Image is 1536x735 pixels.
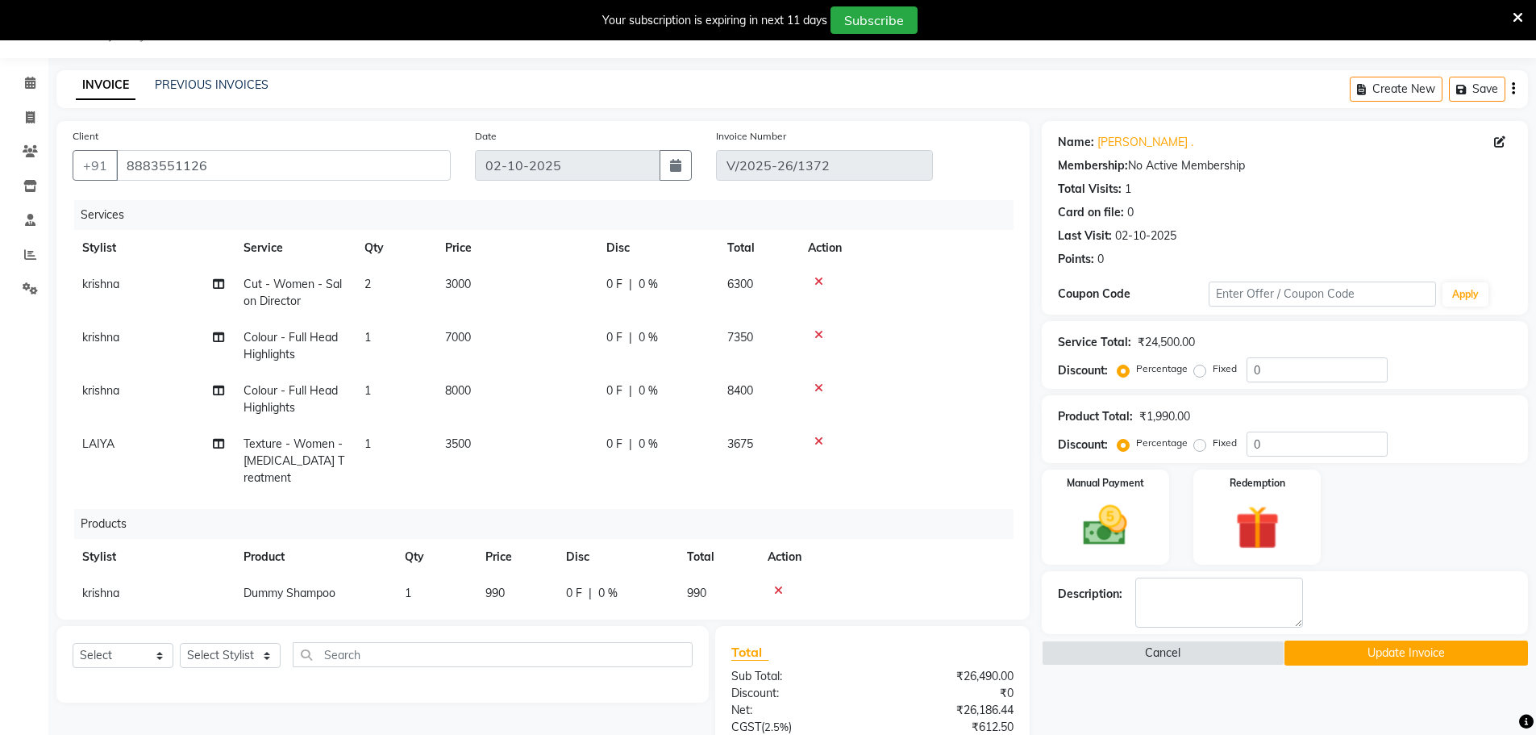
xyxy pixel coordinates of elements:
[556,539,677,575] th: Disc
[764,720,789,733] span: 2.5%
[73,150,118,181] button: +91
[73,129,98,144] label: Client
[475,129,497,144] label: Date
[74,200,1026,230] div: Services
[1067,476,1144,491] label: Manual Payment
[1058,181,1122,198] div: Total Visits:
[1115,228,1176,244] div: 02-10-2025
[716,129,786,144] label: Invoice Number
[719,702,872,719] div: Net:
[364,383,371,398] span: 1
[364,277,371,291] span: 2
[1222,500,1293,555] img: _gift.svg
[606,329,622,346] span: 0 F
[1058,228,1112,244] div: Last Visit:
[76,71,135,100] a: INVOICE
[244,330,338,361] span: Colour - Full Head Highlights
[606,276,622,293] span: 0 F
[1069,500,1141,551] img: _cash.svg
[830,6,918,34] button: Subscribe
[718,230,798,266] th: Total
[1058,286,1209,303] div: Coupon Code
[1209,282,1436,307] input: Enter Offer / Coupon Code
[1350,77,1442,102] button: Create New
[405,586,411,600] span: 1
[731,644,768,661] span: Total
[445,277,471,291] span: 3000
[1213,361,1237,376] label: Fixed
[73,539,234,575] th: Stylist
[244,586,335,600] span: Dummy Shampoo
[244,277,342,308] span: Cut - Women - Salon Director
[1136,436,1188,450] label: Percentage
[435,230,597,266] th: Price
[1139,408,1190,425] div: ₹1,990.00
[872,702,1026,719] div: ₹26,186.44
[234,230,355,266] th: Service
[606,436,622,453] span: 0 F
[73,230,234,266] th: Stylist
[82,383,119,398] span: krishna
[727,383,753,398] span: 8400
[476,539,556,575] th: Price
[629,382,632,399] span: |
[1058,586,1122,603] div: Description:
[364,330,371,345] span: 1
[244,436,344,485] span: Texture - Women - [MEDICAL_DATA] Treatment
[1058,157,1128,174] div: Membership:
[727,436,753,451] span: 3675
[639,276,658,293] span: 0 %
[1097,251,1104,268] div: 0
[719,668,872,685] div: Sub Total:
[731,720,761,734] span: CGST
[602,12,827,29] div: Your subscription is expiring in next 11 days
[1125,181,1131,198] div: 1
[1230,476,1285,491] label: Redemption
[1442,282,1488,307] button: Apply
[872,668,1026,685] div: ₹26,490.00
[445,436,471,451] span: 3500
[116,150,451,181] input: Search by Name/Mobile/Email/Code
[82,277,119,291] span: krishna
[1058,334,1131,351] div: Service Total:
[364,436,371,451] span: 1
[629,276,632,293] span: |
[719,685,872,702] div: Discount:
[1284,641,1528,666] button: Update Invoice
[798,230,1014,266] th: Action
[485,586,505,600] span: 990
[639,329,658,346] span: 0 %
[155,77,268,92] a: PREVIOUS INVOICES
[597,230,718,266] th: Disc
[244,383,338,415] span: Colour - Full Head Highlights
[589,585,592,602] span: |
[82,436,114,451] span: LAIYA
[639,382,658,399] span: 0 %
[82,330,119,345] span: krishna
[1058,204,1124,221] div: Card on file:
[758,539,1014,575] th: Action
[445,330,471,345] span: 7000
[1138,334,1195,351] div: ₹24,500.00
[677,539,758,575] th: Total
[74,509,1026,539] div: Products
[1213,436,1237,450] label: Fixed
[727,330,753,345] span: 7350
[234,539,395,575] th: Product
[82,586,119,600] span: krishna
[598,585,618,602] span: 0 %
[629,436,632,453] span: |
[606,382,622,399] span: 0 F
[1136,361,1188,376] label: Percentage
[872,685,1026,702] div: ₹0
[1058,251,1094,268] div: Points:
[293,642,693,667] input: Search
[355,230,435,266] th: Qty
[1058,134,1094,151] div: Name:
[1058,408,1133,425] div: Product Total:
[1097,134,1193,151] a: [PERSON_NAME] .
[395,539,476,575] th: Qty
[687,586,706,600] span: 990
[1127,204,1134,221] div: 0
[1058,157,1512,174] div: No Active Membership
